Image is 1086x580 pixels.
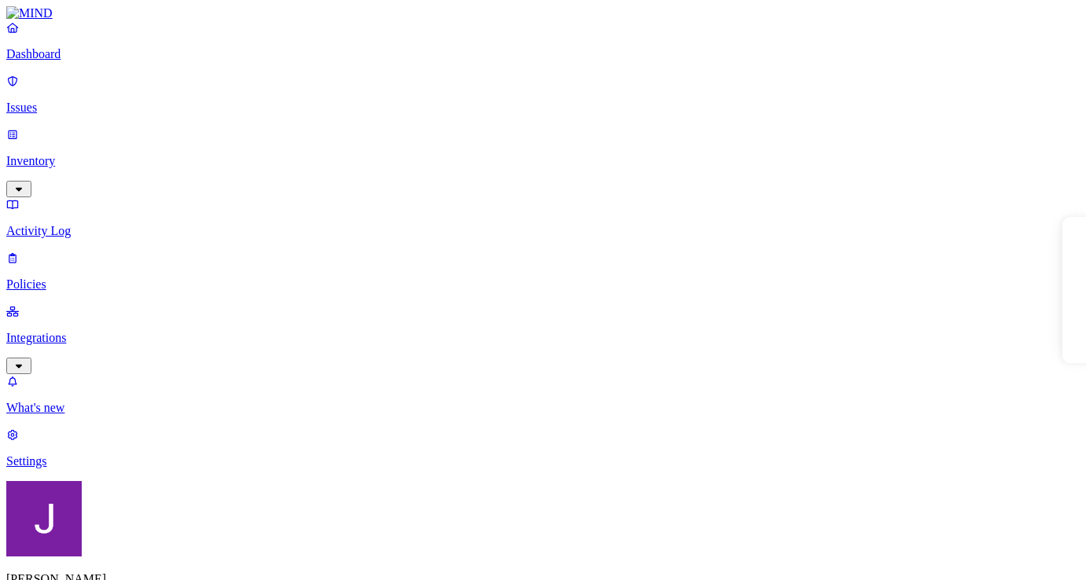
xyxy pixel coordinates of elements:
[6,20,1080,61] a: Dashboard
[6,127,1080,195] a: Inventory
[6,6,1080,20] a: MIND
[6,101,1080,115] p: Issues
[6,251,1080,292] a: Policies
[6,481,82,556] img: Jimmy Tsang
[6,74,1080,115] a: Issues
[6,401,1080,415] p: What's new
[6,6,53,20] img: MIND
[6,304,1080,372] a: Integrations
[6,374,1080,415] a: What's new
[6,428,1080,468] a: Settings
[6,224,1080,238] p: Activity Log
[6,197,1080,238] a: Activity Log
[6,331,1080,345] p: Integrations
[6,454,1080,468] p: Settings
[6,47,1080,61] p: Dashboard
[6,277,1080,292] p: Policies
[6,154,1080,168] p: Inventory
